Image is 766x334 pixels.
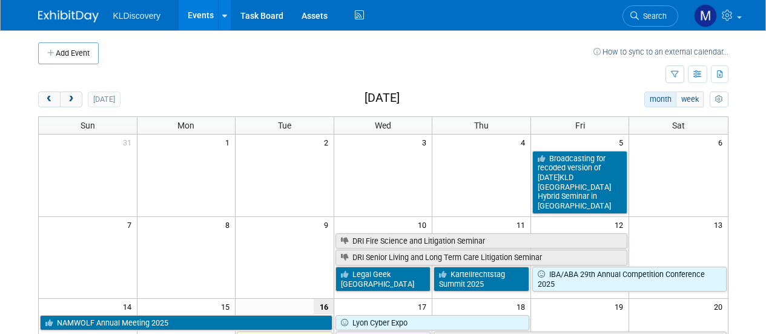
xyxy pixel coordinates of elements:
[715,96,723,104] i: Personalize Calendar
[177,121,194,130] span: Mon
[713,217,728,232] span: 13
[314,299,334,314] span: 16
[38,10,99,22] img: ExhibitDay
[335,250,628,266] a: DRI Senior Living and Long Term Care Litigation Seminar
[113,11,161,21] span: KLDiscovery
[88,92,120,107] button: [DATE]
[417,299,432,314] span: 17
[224,217,235,232] span: 8
[575,121,585,130] span: Fri
[421,135,432,150] span: 3
[278,121,291,130] span: Tue
[434,267,529,292] a: Kartellrechtstag Summit 2025
[515,299,530,314] span: 18
[520,135,530,150] span: 4
[713,299,728,314] span: 20
[81,121,95,130] span: Sun
[335,233,628,249] a: DRI Fire Science and Litigation Seminar
[515,217,530,232] span: 11
[710,92,728,107] button: myCustomButton
[672,121,685,130] span: Sat
[694,4,717,27] img: Mauro Aiello
[122,299,137,314] span: 14
[474,121,489,130] span: Thu
[335,267,431,292] a: Legal Geek [GEOGRAPHIC_DATA]
[335,315,529,331] a: Lyon Cyber Expo
[532,267,727,292] a: IBA/ABA 29th Annual Competition Conference 2025
[365,92,400,105] h2: [DATE]
[323,135,334,150] span: 2
[717,135,728,150] span: 6
[618,135,629,150] span: 5
[676,92,704,107] button: week
[40,315,332,331] a: NAMWOLF Annual Meeting 2025
[122,135,137,150] span: 31
[38,92,61,107] button: prev
[220,299,235,314] span: 15
[639,12,667,21] span: Search
[126,217,137,232] span: 7
[323,217,334,232] span: 9
[613,299,629,314] span: 19
[38,42,99,64] button: Add Event
[375,121,391,130] span: Wed
[417,217,432,232] span: 10
[224,135,235,150] span: 1
[644,92,676,107] button: month
[60,92,82,107] button: next
[593,47,728,56] a: How to sync to an external calendar...
[532,151,628,214] a: Broadcasting for recoded version of [DATE]KLD [GEOGRAPHIC_DATA] Hybrid Seminar in [GEOGRAPHIC_DATA]
[613,217,629,232] span: 12
[622,5,678,27] a: Search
